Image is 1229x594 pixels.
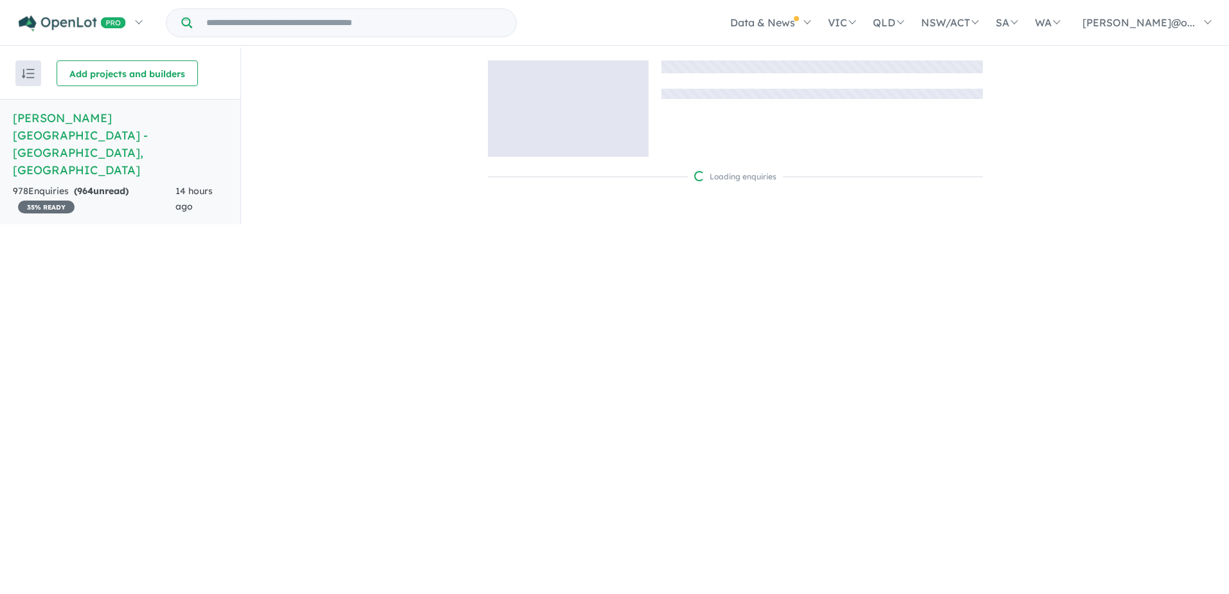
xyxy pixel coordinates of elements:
[195,9,514,37] input: Try estate name, suburb, builder or developer
[1082,16,1195,29] span: [PERSON_NAME]@o...
[77,185,93,197] span: 964
[694,170,776,183] div: Loading enquiries
[22,69,35,78] img: sort.svg
[175,185,213,212] span: 14 hours ago
[74,185,129,197] strong: ( unread)
[18,201,75,213] span: 35 % READY
[57,60,198,86] button: Add projects and builders
[19,15,126,32] img: Openlot PRO Logo White
[13,184,175,215] div: 978 Enquir ies
[13,109,228,179] h5: [PERSON_NAME][GEOGRAPHIC_DATA] - [GEOGRAPHIC_DATA] , [GEOGRAPHIC_DATA]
